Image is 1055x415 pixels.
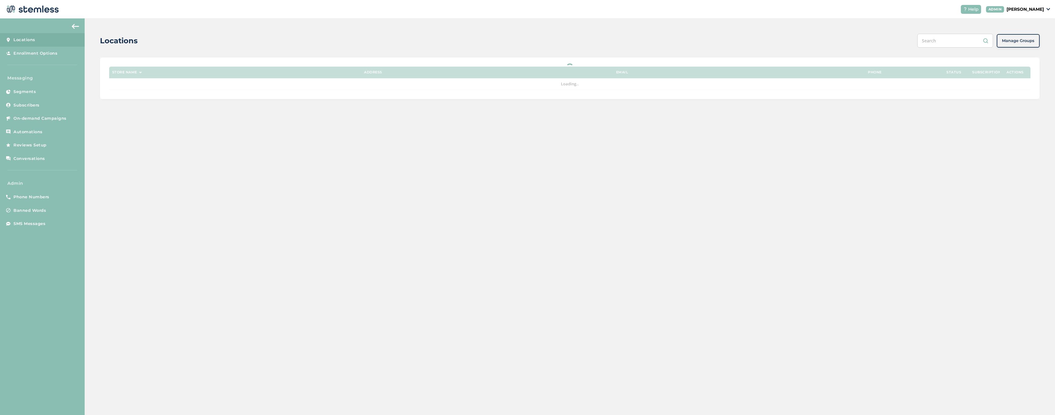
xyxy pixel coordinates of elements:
[1007,6,1044,13] p: [PERSON_NAME]
[72,24,79,29] img: icon-arrow-back-accent-c549486e.svg
[13,207,46,214] span: Banned Words
[13,142,47,148] span: Reviews Setup
[997,34,1040,48] button: Manage Groups
[968,6,979,13] span: Help
[13,89,36,95] span: Segments
[5,3,59,15] img: logo-dark-0685b13c.svg
[986,6,1004,13] div: ADMIN
[13,221,45,227] span: SMS Messages
[1024,386,1055,415] iframe: Chat Widget
[917,34,993,48] input: Search
[13,156,45,162] span: Conversations
[13,37,35,43] span: Locations
[100,35,138,46] h2: Locations
[13,129,43,135] span: Automations
[1046,8,1050,10] img: icon_down-arrow-small-66adaf34.svg
[13,115,67,122] span: On-demand Campaigns
[13,194,49,200] span: Phone Numbers
[963,7,967,11] img: icon-help-white-03924b79.svg
[13,102,40,108] span: Subscribers
[13,50,57,56] span: Enrollment Options
[1002,38,1034,44] span: Manage Groups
